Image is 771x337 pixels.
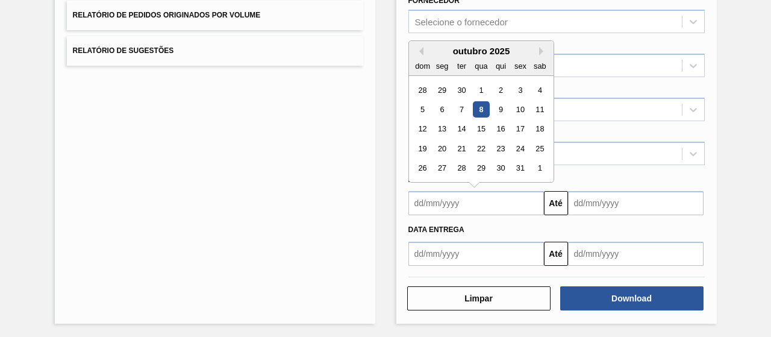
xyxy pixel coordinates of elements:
div: Choose segunda-feira, 20 de outubro de 2025 [434,140,450,157]
div: Choose quarta-feira, 8 de outubro de 2025 [473,101,489,118]
button: Previous Month [415,47,423,55]
input: dd/mm/yyyy [408,191,544,215]
div: Choose terça-feira, 7 de outubro de 2025 [453,101,469,118]
div: ter [453,58,469,74]
div: Choose quarta-feira, 22 de outubro de 2025 [473,140,489,157]
span: Relatório de Pedidos Originados por Volume [73,11,261,19]
div: qua [473,58,489,74]
div: Choose quinta-feira, 9 de outubro de 2025 [492,101,508,118]
button: Relatório de Pedidos Originados por Volume [67,1,363,30]
div: month 2025-10 [413,80,549,178]
div: Choose segunda-feira, 27 de outubro de 2025 [434,160,450,177]
div: Choose sábado, 18 de outubro de 2025 [531,121,548,137]
div: Choose terça-feira, 14 de outubro de 2025 [453,121,469,137]
span: Data Entrega [408,225,464,234]
div: Choose quarta-feira, 15 de outubro de 2025 [473,121,489,137]
button: Relatório de Sugestões [67,36,363,66]
div: Choose terça-feira, 21 de outubro de 2025 [453,140,469,157]
div: Selecione o fornecedor [415,17,508,27]
button: Até [544,242,568,266]
div: Choose sexta-feira, 24 de outubro de 2025 [512,140,528,157]
span: Relatório de Sugestões [73,46,174,55]
input: dd/mm/yyyy [408,242,544,266]
div: Choose sábado, 25 de outubro de 2025 [531,140,548,157]
button: Até [544,191,568,215]
div: seg [434,58,450,74]
div: sex [512,58,528,74]
div: Choose quarta-feira, 29 de outubro de 2025 [473,160,489,177]
div: qui [492,58,508,74]
div: sab [531,58,548,74]
div: Choose sábado, 1 de novembro de 2025 [531,160,548,177]
div: Choose segunda-feira, 29 de setembro de 2025 [434,82,450,98]
div: Choose sexta-feira, 31 de outubro de 2025 [512,160,528,177]
button: Next Month [539,47,548,55]
div: Choose sábado, 11 de outubro de 2025 [531,101,548,118]
input: dd/mm/yyyy [568,191,704,215]
div: Choose quarta-feira, 1 de outubro de 2025 [473,82,489,98]
div: Choose segunda-feira, 13 de outubro de 2025 [434,121,450,137]
div: dom [414,58,431,74]
div: Choose quinta-feira, 30 de outubro de 2025 [492,160,508,177]
div: Choose domingo, 26 de outubro de 2025 [414,160,431,177]
div: Choose domingo, 5 de outubro de 2025 [414,101,431,118]
div: Choose domingo, 19 de outubro de 2025 [414,140,431,157]
div: outubro 2025 [409,46,554,56]
div: Choose quinta-feira, 23 de outubro de 2025 [492,140,508,157]
div: Choose sábado, 4 de outubro de 2025 [531,82,548,98]
button: Limpar [407,286,551,310]
div: Choose sexta-feira, 10 de outubro de 2025 [512,101,528,118]
div: Choose sexta-feira, 17 de outubro de 2025 [512,121,528,137]
div: Choose quinta-feira, 16 de outubro de 2025 [492,121,508,137]
div: Choose terça-feira, 28 de outubro de 2025 [453,160,469,177]
div: Choose terça-feira, 30 de setembro de 2025 [453,82,469,98]
div: Choose segunda-feira, 6 de outubro de 2025 [434,101,450,118]
div: Choose quinta-feira, 2 de outubro de 2025 [492,82,508,98]
button: Download [560,286,704,310]
div: Choose domingo, 28 de setembro de 2025 [414,82,431,98]
input: dd/mm/yyyy [568,242,704,266]
div: Choose sexta-feira, 3 de outubro de 2025 [512,82,528,98]
div: Choose domingo, 12 de outubro de 2025 [414,121,431,137]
